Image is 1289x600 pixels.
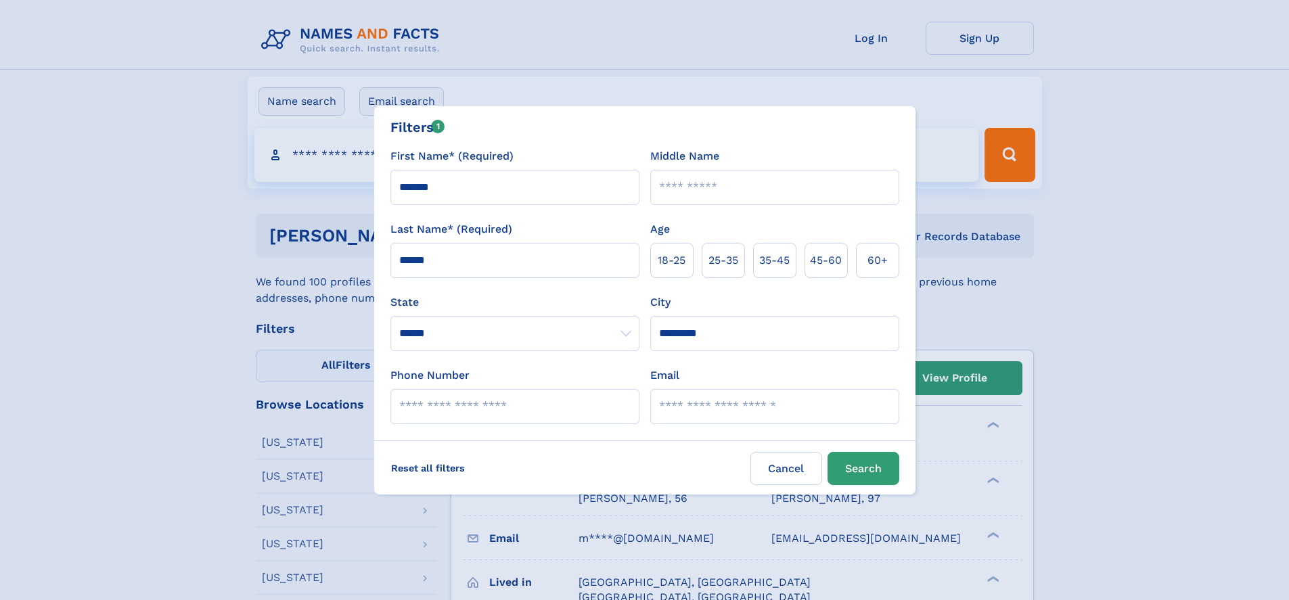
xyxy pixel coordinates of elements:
[650,294,671,310] label: City
[650,367,679,384] label: Email
[390,221,512,237] label: Last Name* (Required)
[390,117,445,137] div: Filters
[390,148,514,164] label: First Name* (Required)
[759,252,790,269] span: 35‑45
[658,252,685,269] span: 18‑25
[390,294,639,310] label: State
[390,367,470,384] label: Phone Number
[708,252,738,269] span: 25‑35
[750,452,822,485] label: Cancel
[382,452,474,484] label: Reset all filters
[867,252,888,269] span: 60+
[650,148,719,164] label: Middle Name
[828,452,899,485] button: Search
[810,252,842,269] span: 45‑60
[650,221,670,237] label: Age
